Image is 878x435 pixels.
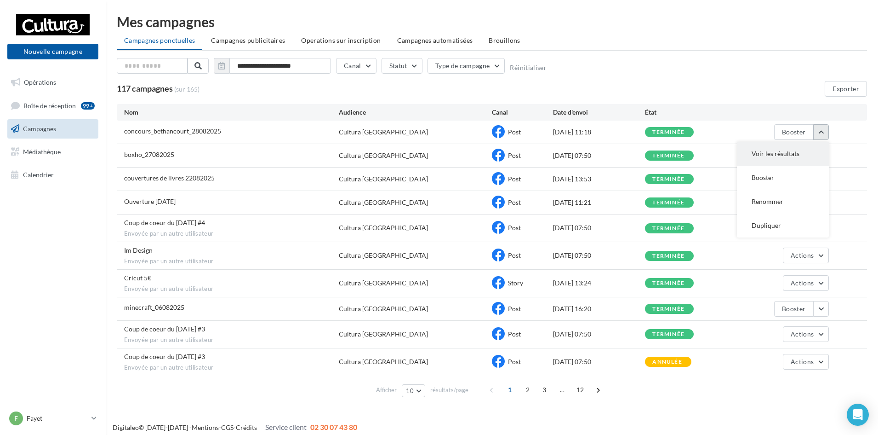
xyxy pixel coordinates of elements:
span: Im Design [124,246,153,254]
div: [DATE] 11:18 [553,128,645,137]
button: Dupliquer [737,214,829,238]
span: Coup de coeur du mercredi #3 [124,353,205,360]
span: Actions [791,279,814,287]
a: Boîte de réception99+ [6,96,100,116]
div: Cultura [GEOGRAPHIC_DATA] [339,128,428,137]
a: CGS [221,423,234,431]
div: terminée [652,280,684,286]
span: Afficher [376,386,397,394]
div: Cultura [GEOGRAPHIC_DATA] [339,174,428,184]
span: Actions [791,330,814,338]
div: [DATE] 16:20 [553,304,645,313]
button: Actions [783,248,829,263]
span: F [14,414,18,423]
span: 1 [502,383,517,397]
span: Post [508,175,521,183]
div: annulée [652,359,682,365]
span: Post [508,330,521,338]
a: F Fayet [7,410,98,427]
span: Calendrier [23,170,54,178]
span: Post [508,198,521,206]
span: Actions [791,251,814,259]
div: [DATE] 07:50 [553,151,645,160]
span: Campagnes publicitaires [211,36,285,44]
div: [DATE] 07:50 [553,251,645,260]
div: Cultura [GEOGRAPHIC_DATA] [339,198,428,207]
a: Opérations [6,73,100,92]
span: Post [508,305,521,313]
div: Cultura [GEOGRAPHIC_DATA] [339,304,428,313]
div: terminée [652,331,684,337]
span: Envoyée par un autre utilisateur [124,230,339,238]
div: [DATE] 13:53 [553,174,645,184]
span: Ouverture 15 aout [124,197,176,205]
button: Canal [336,58,376,74]
span: 3 [537,383,552,397]
span: Post [508,151,521,159]
span: concours_bethancourt_28082025 [124,127,221,135]
div: [DATE] 07:50 [553,223,645,232]
button: Nouvelle campagne [7,44,98,59]
a: Mentions [192,423,219,431]
span: Actions [791,358,814,365]
button: Booster [737,166,829,190]
span: Campagnes [23,125,56,133]
div: Cultura [GEOGRAPHIC_DATA] [339,357,428,366]
span: Envoyée par un autre utilisateur [124,336,339,344]
span: Boîte de réception [23,101,76,109]
div: terminée [652,253,684,259]
span: Post [508,128,521,136]
div: 99+ [81,102,95,110]
span: 12 [573,383,588,397]
button: Actions [783,326,829,342]
button: Voir les résultats [737,142,829,166]
div: terminée [652,226,684,232]
a: Campagnes [6,119,100,139]
a: Crédits [236,423,257,431]
span: ... [555,383,570,397]
span: Operations sur inscription [301,36,381,44]
span: Brouillons [489,36,520,44]
span: © [DATE]-[DATE] - - - [113,423,357,431]
span: Envoyée par un autre utilisateur [124,285,339,293]
span: boxho_27082025 [124,151,174,158]
span: 2 [520,383,535,397]
div: terminée [652,176,684,182]
span: 117 campagnes [117,83,173,93]
button: Actions [783,275,829,291]
span: Coup de coeur du mercredi #4 [124,219,205,226]
div: Cultura [GEOGRAPHIC_DATA] [339,251,428,260]
a: Digitaleo [113,423,139,431]
a: Médiathèque [6,142,100,162]
button: 10 [402,384,425,397]
div: Date d'envoi [553,108,645,117]
div: [DATE] 07:50 [553,357,645,366]
button: Exporter [825,81,867,97]
div: terminée [652,153,684,159]
div: [DATE] 11:21 [553,198,645,207]
div: Mes campagnes [117,15,867,29]
span: Post [508,358,521,365]
span: résultats/page [430,386,468,394]
span: Campagnes automatisées [397,36,473,44]
span: 10 [406,387,414,394]
div: [DATE] 07:50 [553,330,645,339]
span: Cricut 5€ [124,274,151,282]
span: Médiathèque [23,148,61,156]
span: 02 30 07 43 80 [310,423,357,431]
div: Nom [124,108,339,117]
span: Envoyée par un autre utilisateur [124,257,339,266]
div: terminée [652,200,684,206]
div: Open Intercom Messenger [847,404,869,426]
div: [DATE] 13:24 [553,278,645,288]
div: terminée [652,129,684,135]
span: Coup de coeur du mercredi #3 [124,325,205,333]
button: Booster [774,301,813,317]
button: Statut [382,58,422,74]
button: Renommer [737,190,829,214]
button: Booster [774,124,813,140]
a: Calendrier [6,165,100,185]
button: Type de campagne [428,58,505,74]
div: État [645,108,737,117]
span: couvertures de livres 22082025 [124,174,215,182]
